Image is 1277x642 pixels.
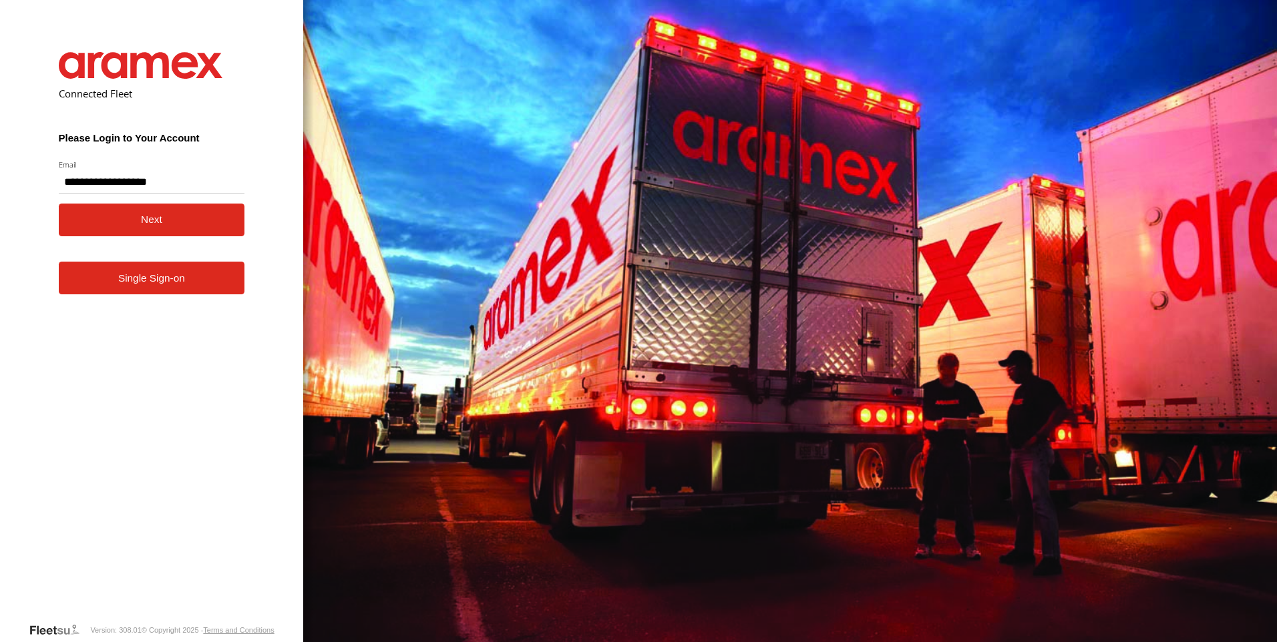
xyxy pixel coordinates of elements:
[142,626,275,634] div: © Copyright 2025 -
[59,52,223,79] img: Aramex
[203,626,274,634] a: Terms and Conditions
[59,262,245,294] a: Single Sign-on
[59,87,245,100] h2: Connected Fleet
[29,623,90,637] a: Visit our Website
[59,132,245,143] h3: Please Login to Your Account
[59,159,245,170] label: Email
[90,626,141,634] div: Version: 308.01
[59,204,245,236] button: Next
